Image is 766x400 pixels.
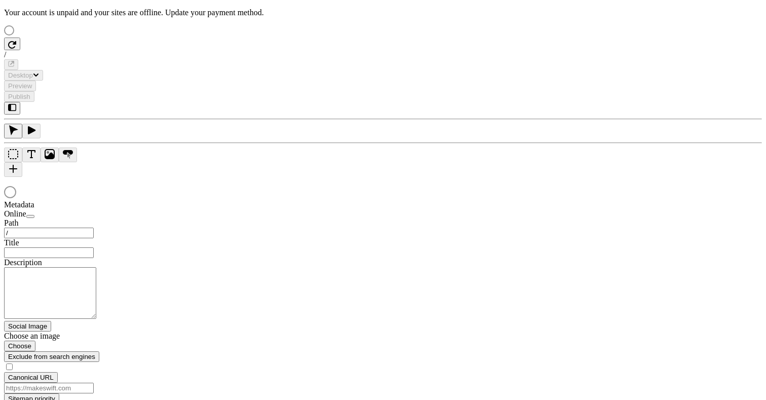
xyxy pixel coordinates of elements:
span: Publish [8,93,30,100]
button: Exclude from search engines [4,351,99,362]
button: Preview [4,81,36,91]
p: Your account is unpaid and your sites are offline. [4,8,762,17]
button: Publish [4,91,34,102]
span: Preview [8,82,32,90]
button: Image [41,148,59,162]
span: Desktop [8,71,33,79]
button: Box [4,148,22,162]
button: Text [22,148,41,162]
span: Title [4,238,19,247]
span: Online [4,209,26,218]
button: Choose [4,341,35,351]
span: Description [4,258,42,267]
input: https://makeswift.com [4,383,94,393]
span: Social Image [8,322,47,330]
div: Metadata [4,200,126,209]
span: Update your payment method. [165,8,264,17]
button: Canonical URL [4,372,58,383]
span: Path [4,219,18,227]
div: Choose an image [4,332,126,341]
span: Exclude from search engines [8,353,95,360]
span: Choose [8,342,31,350]
button: Desktop [4,70,43,81]
button: Button [59,148,77,162]
span: Canonical URL [8,374,54,381]
button: Social Image [4,321,51,332]
div: / [4,50,762,59]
